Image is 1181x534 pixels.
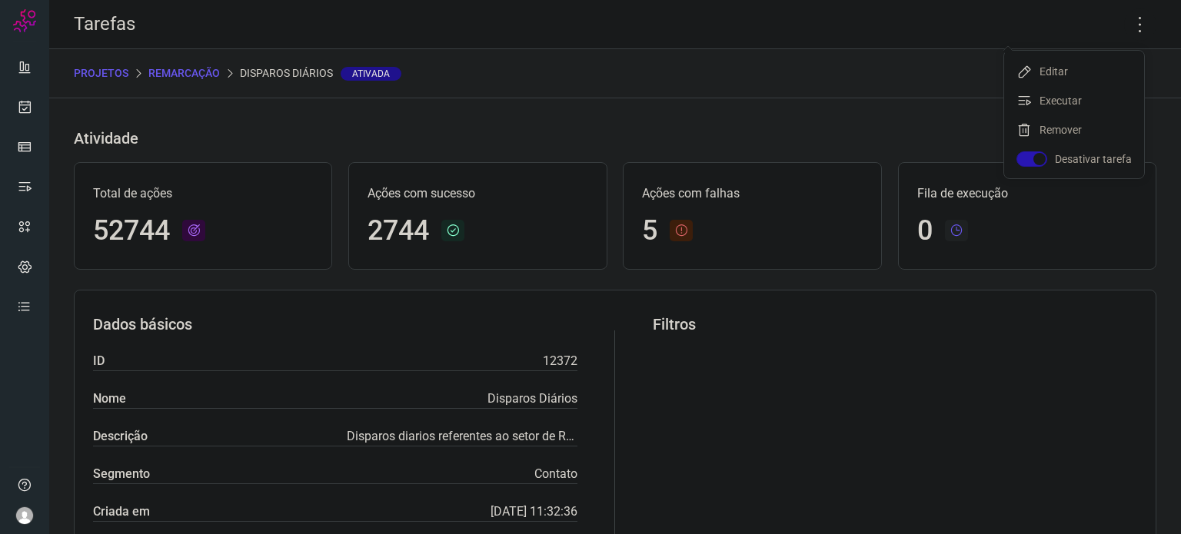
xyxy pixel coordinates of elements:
h3: Filtros [653,315,1137,333]
label: Descrição [93,427,148,446]
h1: 2744 [368,214,429,247]
h2: Tarefas [74,13,135,35]
li: Editar [1004,59,1144,84]
img: Logo [13,9,36,32]
p: Disparos Diários [487,390,577,408]
h1: 5 [642,214,657,247]
p: Disparos Diários [240,65,401,81]
li: Executar [1004,88,1144,113]
label: Segmento [93,465,150,483]
span: Ativada [341,67,401,81]
li: Remover [1004,118,1144,142]
img: avatar-user-boy.jpg [15,506,34,525]
p: Remarcação [148,65,220,81]
p: Fila de execução [917,184,1137,203]
p: Ações com sucesso [368,184,587,203]
p: PROJETOS [74,65,128,81]
p: Total de ações [93,184,313,203]
h3: Dados básicos [93,315,577,333]
h1: 52744 [93,214,170,247]
p: 12372 [543,352,577,370]
h3: Atividade [74,129,138,148]
p: Ações com falhas [642,184,862,203]
h1: 0 [917,214,933,247]
label: ID [93,352,105,370]
p: Disparos diarios referentes ao setor de Remacação [347,427,577,446]
label: Criada em [93,502,150,521]
li: Desativar tarefa [1004,147,1144,171]
p: [DATE] 11:32:36 [491,502,577,521]
label: Nome [93,390,126,408]
p: Contato [534,465,577,483]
